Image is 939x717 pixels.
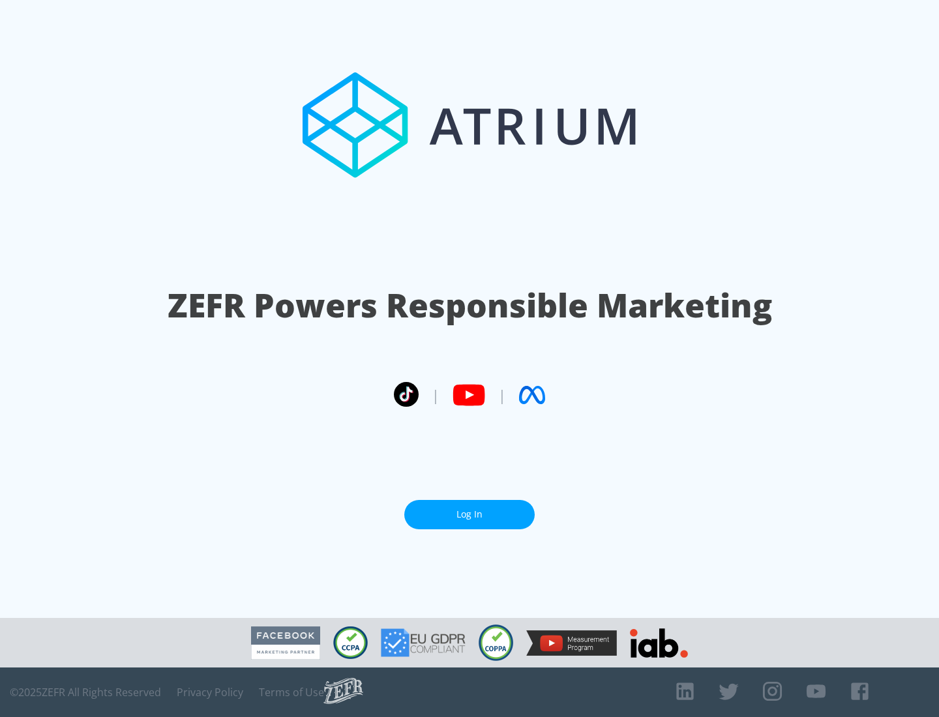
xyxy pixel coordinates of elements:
img: Facebook Marketing Partner [251,626,320,660]
img: YouTube Measurement Program [526,630,617,656]
img: IAB [630,628,688,658]
a: Log In [404,500,535,529]
img: GDPR Compliant [381,628,466,657]
span: | [432,385,440,405]
span: © 2025 ZEFR All Rights Reserved [10,686,161,699]
span: | [498,385,506,405]
img: COPPA Compliant [479,624,513,661]
a: Privacy Policy [177,686,243,699]
h1: ZEFR Powers Responsible Marketing [168,283,772,328]
a: Terms of Use [259,686,324,699]
img: CCPA Compliant [333,626,368,659]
